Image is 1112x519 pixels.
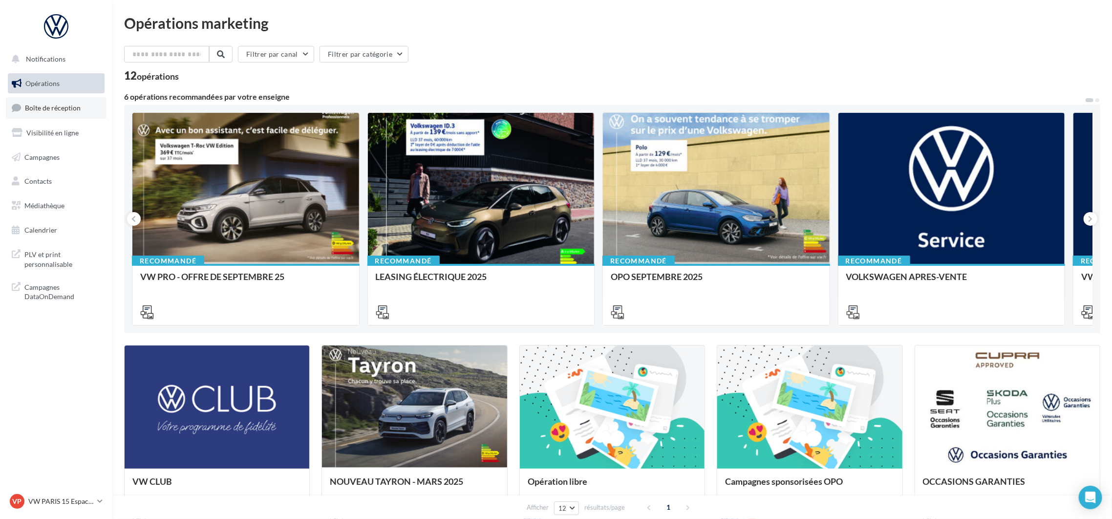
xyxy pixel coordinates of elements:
[330,476,499,496] div: NOUVEAU TAYRON - MARS 2025
[554,501,579,515] button: 12
[367,256,440,266] div: Recommandé
[6,220,107,240] a: Calendrier
[238,46,314,63] button: Filtrer par canal
[28,497,93,506] p: VW PARIS 15 Espace Suffren
[6,195,107,216] a: Médiathèque
[24,248,101,269] span: PLV et print personnalisable
[611,272,822,291] div: OPO SEPTEMBRE 2025
[725,476,894,496] div: Campagnes sponsorisées OPO
[8,492,105,511] a: VP VW PARIS 15 Espace Suffren
[124,16,1100,30] div: Opérations marketing
[24,177,52,185] span: Contacts
[124,70,179,81] div: 12
[558,504,567,512] span: 12
[132,256,204,266] div: Recommandé
[6,123,107,143] a: Visibilité en ligne
[24,226,57,234] span: Calendrier
[13,497,22,506] span: VP
[6,73,107,94] a: Opérations
[846,272,1057,291] div: VOLKSWAGEN APRES-VENTE
[24,281,101,302] span: Campagnes DataOnDemand
[26,55,65,63] span: Notifications
[140,272,351,291] div: VW PRO - OFFRE DE SEPTEMBRE 25
[24,201,64,210] span: Médiathèque
[376,272,587,291] div: LEASING ÉLECTRIQUE 2025
[661,499,677,515] span: 1
[923,476,1092,496] div: OCCASIONS GARANTIES
[584,503,625,512] span: résultats/page
[320,46,408,63] button: Filtrer par catégorie
[6,147,107,168] a: Campagnes
[25,79,60,87] span: Opérations
[132,476,301,496] div: VW CLUB
[6,244,107,273] a: PLV et print personnalisable
[26,129,79,137] span: Visibilité en ligne
[6,97,107,118] a: Boîte de réception
[137,72,179,81] div: opérations
[1079,486,1102,509] div: Open Intercom Messenger
[6,49,103,69] button: Notifications
[24,152,60,161] span: Campagnes
[25,104,81,112] span: Boîte de réception
[6,171,107,192] a: Contacts
[838,256,910,266] div: Recommandé
[124,93,1085,101] div: 6 opérations recommandées par votre enseigne
[527,503,549,512] span: Afficher
[528,476,697,496] div: Opération libre
[6,277,107,305] a: Campagnes DataOnDemand
[602,256,675,266] div: Recommandé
